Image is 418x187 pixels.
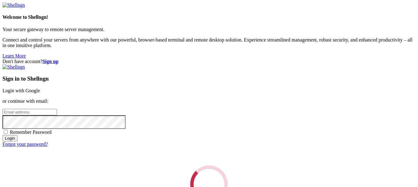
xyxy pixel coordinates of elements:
[2,27,416,32] p: Your secure gateway to remote server management.
[2,88,40,93] a: Login with Google
[2,64,25,70] img: Shellngn
[2,75,416,82] h3: Sign in to Shellngn
[2,37,416,48] p: Connect and control your servers from anywhere with our powerful, browser-based terminal and remo...
[2,14,416,20] h4: Welcome to Shellngn!
[10,129,52,135] span: Remember Password
[2,53,26,58] a: Learn More
[2,141,48,147] a: Forgot your password?
[4,130,8,134] input: Remember Password
[2,98,416,104] p: or continue with email:
[42,59,58,64] a: Sign up
[2,2,25,8] img: Shellngn
[2,109,57,115] input: Email address
[2,135,18,141] input: Login
[2,59,416,64] div: Don't have account?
